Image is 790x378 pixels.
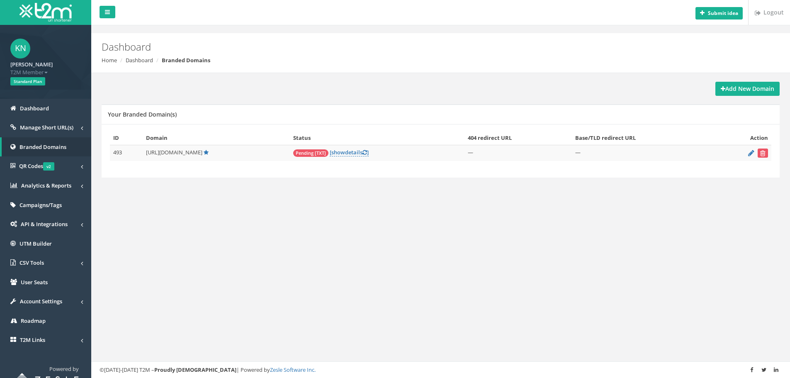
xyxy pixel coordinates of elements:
th: Action [715,131,771,145]
span: UTM Builder [19,240,52,247]
a: Zesle Software Inc. [270,366,316,373]
strong: Add New Domain [721,85,774,93]
th: ID [110,131,143,145]
span: Analytics & Reports [21,182,71,189]
span: Dashboard [20,105,49,112]
th: Status [290,131,464,145]
span: Branded Domains [19,143,66,151]
span: Powered by [49,365,79,373]
span: [URL][DOMAIN_NAME] [146,149,202,156]
a: [showdetails] [330,149,369,156]
strong: Branded Domains [162,56,210,64]
td: — [464,145,572,161]
strong: [PERSON_NAME] [10,61,53,68]
div: ©[DATE]-[DATE] T2M – | Powered by [100,366,782,374]
span: QR Codes [19,162,54,170]
span: Standard Plan [10,77,45,85]
a: Add New Domain [715,82,780,96]
button: Submit idea [695,7,743,20]
img: T2M [19,3,72,22]
span: v2 [43,162,54,171]
span: KN [10,39,30,59]
a: Default [204,149,209,156]
span: Roadmap [21,317,46,324]
strong: Proudly [DEMOGRAPHIC_DATA] [154,366,236,373]
span: Pending [TXT] [293,149,328,157]
th: Domain [143,131,290,145]
h5: Your Branded Domain(s) [108,111,177,117]
th: 404 redirect URL [464,131,572,145]
a: Dashboard [126,56,153,64]
span: CSV Tools [19,259,44,266]
a: [PERSON_NAME] T2M Member [10,59,81,76]
span: T2M Member [10,68,81,76]
span: Campaigns/Tags [19,201,62,209]
td: — [572,145,715,161]
span: Account Settings [20,298,62,305]
td: 493 [110,145,143,161]
span: T2M Links [20,336,45,344]
h2: Dashboard [102,41,665,52]
span: User Seats [21,278,48,286]
span: show [331,149,345,156]
a: Home [102,56,117,64]
span: API & Integrations [21,220,68,228]
th: Base/TLD redirect URL [572,131,715,145]
b: Submit idea [708,10,738,17]
span: Manage Short URL(s) [20,124,73,131]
